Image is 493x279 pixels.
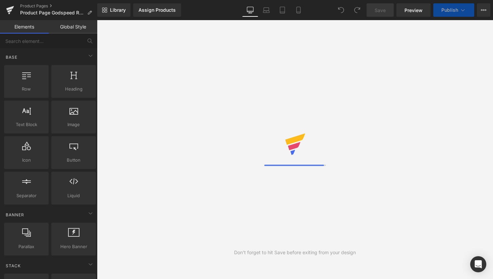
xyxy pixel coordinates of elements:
div: Don't forget to hit Save before exiting from your design [234,249,356,256]
span: Publish [441,7,458,13]
button: Publish [433,3,474,17]
span: Text Block [6,121,47,128]
span: Icon [6,157,47,164]
a: Product Pages [20,3,97,9]
a: Desktop [242,3,258,17]
div: Open Intercom Messenger [470,256,486,272]
span: Liquid [53,192,94,199]
div: Assign Products [139,7,176,13]
span: Preview [404,7,423,14]
span: Button [53,157,94,164]
a: Laptop [258,3,274,17]
span: Hero Banner [53,243,94,250]
span: Parallax [6,243,47,250]
span: Heading [53,86,94,93]
a: Mobile [290,3,307,17]
button: Redo [350,3,364,17]
span: Image [53,121,94,128]
a: New Library [97,3,130,17]
button: More [477,3,490,17]
button: Undo [334,3,348,17]
span: Stack [5,263,21,269]
span: Base [5,54,18,60]
span: Save [375,7,386,14]
span: Row [6,86,47,93]
span: Separator [6,192,47,199]
a: Preview [396,3,431,17]
a: Tablet [274,3,290,17]
span: Product Page Godspeed Ring - Silver [20,10,85,15]
span: Banner [5,212,25,218]
span: Library [110,7,126,13]
a: Global Style [49,20,97,34]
